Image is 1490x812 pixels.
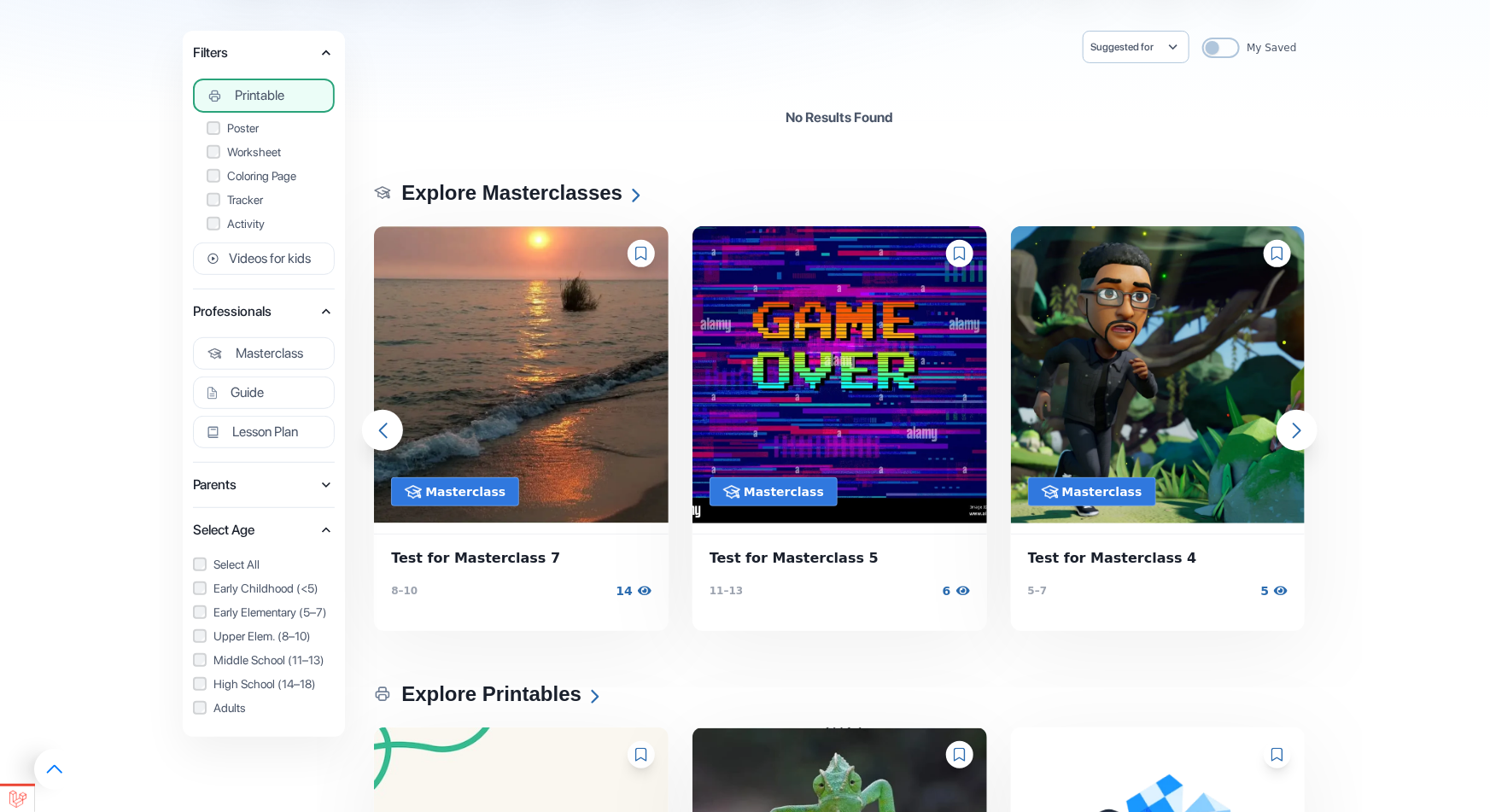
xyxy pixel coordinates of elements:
p: No Results Found [786,108,893,128]
img: Variant64.png [405,483,422,500]
div: Filters [193,242,335,282]
label: Tracker [207,191,321,208]
input: Upper Elem. (8–10) [193,629,207,643]
label: Select All [193,556,335,573]
span: Professionals [193,300,318,324]
p: 14 [616,582,632,600]
img: Variant64.png [723,483,740,500]
div: Printable [193,113,335,236]
input: Activity [207,217,220,231]
span: My Saved [1247,38,1296,58]
span: Videos for kids [229,250,311,267]
span: Suggested for [1090,40,1165,54]
p: 5–7 [1028,583,1048,599]
span: Parents [193,473,318,497]
p: 5 [1261,582,1270,600]
div: Professionals [193,416,335,455]
input: Middle School (11–13) [193,653,207,667]
img: Variant64.png [1042,483,1059,500]
button: Guide [193,377,335,409]
span: Test for Masterclass 7 [391,548,652,569]
label: Poster [207,120,321,137]
a: Test for Masterclass 78–10 [374,534,669,621]
input: Worksheet [207,145,220,159]
img: BLJ Resource [1011,226,1306,523]
input: Coloring Page [207,169,220,183]
input: Poster [207,121,220,135]
button: Suggested for [1090,38,1182,55]
button: Lesson Plan [193,416,335,448]
p: Masterclass [744,483,824,500]
h2: Explore Masterclasses [365,172,655,214]
button: Select Age [193,518,335,542]
a: Test for Masterclass 511–13 [692,534,987,621]
p: 6 [943,582,951,600]
img: BLJ Resource [374,226,669,523]
label: Early Childhood (<5) [193,580,335,597]
input: Early Elementary (5–7) [193,605,207,619]
span: Masterclass [236,345,303,362]
label: Adults [193,699,335,716]
span: Test for Masterclass 4 [1028,548,1288,569]
span: Printable [235,87,284,104]
span: Test for Masterclass 5 [710,548,970,569]
div: Filters [193,68,335,242]
button: Videos for kids [193,242,335,275]
label: Activity [207,215,321,232]
label: Middle School (11–13) [193,651,335,669]
span: Guide [231,384,264,401]
label: Early Elementary (5–7) [193,604,335,621]
p: Masterclass [1062,483,1142,500]
img: BLJ Resource [692,226,987,523]
button: Printable [193,79,335,113]
p: 11–13 [710,583,743,599]
span: Select Age [193,518,318,542]
button: Parents [193,473,335,497]
span: Lesson Plan [232,424,298,441]
button: Masterclass [193,337,335,370]
label: Worksheet [207,143,321,161]
button: Filters [193,41,335,65]
label: Upper Elem. (8–10) [193,628,335,645]
div: Professionals [193,327,335,377]
a: Test for Masterclass 45–7 [1011,534,1306,621]
div: Professionals [193,377,335,416]
h2: Explore Printables [365,674,614,716]
p: Masterclass [425,483,505,500]
input: High School (14–18) [193,677,207,691]
div: Select Age [193,546,335,723]
input: Adults [193,701,207,715]
p: 8–10 [391,583,418,599]
label: High School (14–18) [193,675,335,692]
input: Early Childhood (<5) [193,581,207,595]
label: Coloring Page [207,167,321,184]
span: Filters [193,41,318,65]
button: Professionals [193,300,335,324]
input: Tracker [207,193,220,207]
input: Select All [193,558,207,571]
